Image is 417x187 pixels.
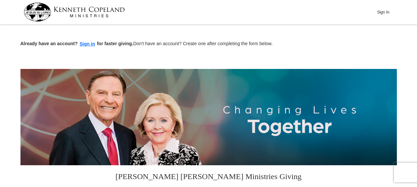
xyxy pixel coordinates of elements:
strong: Already have an account? for faster giving. [20,41,133,46]
button: Sign In [373,7,393,17]
img: kcm-header-logo.svg [24,3,125,21]
button: Sign in [78,40,97,48]
p: Don't have an account? Create one after completing the form below. [20,40,397,48]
